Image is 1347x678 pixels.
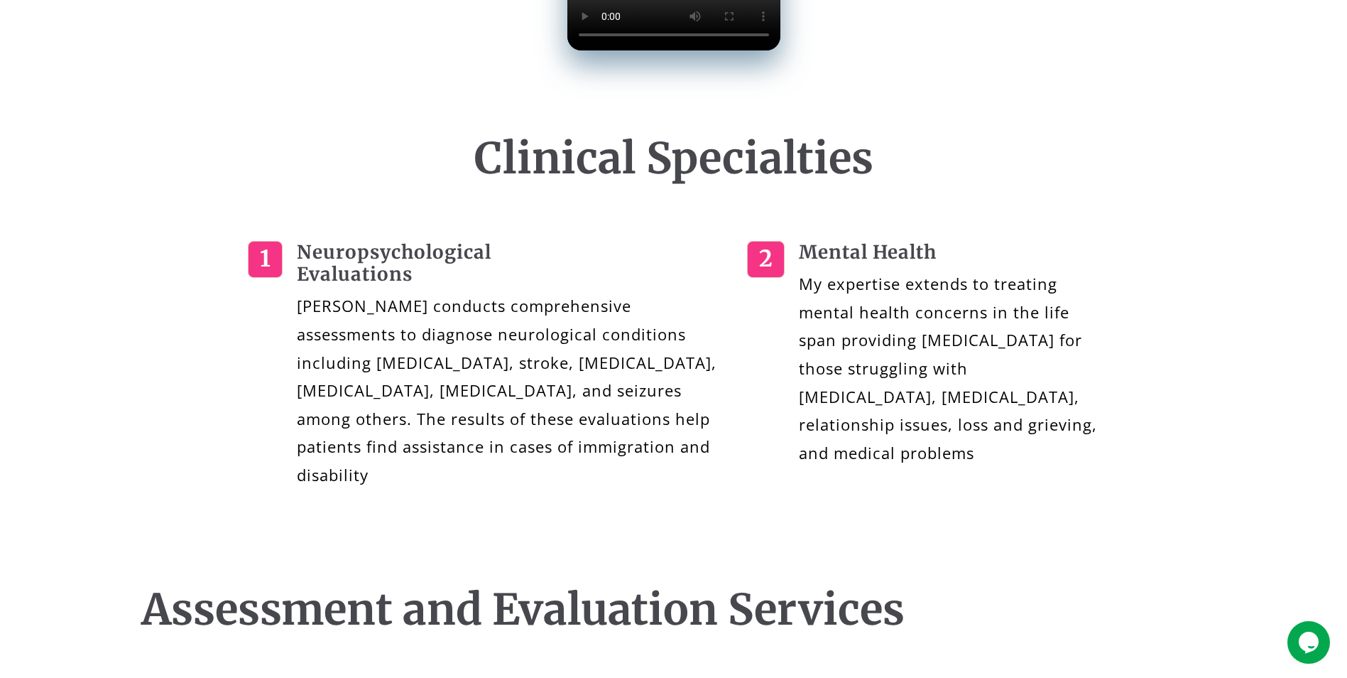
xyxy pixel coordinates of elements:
iframe: chat widget [1287,621,1333,664]
p: [PERSON_NAME] conducts comprehensive assessments to diagnose neurological conditions including [M... [297,292,734,489]
h1: 1 [248,241,283,278]
h1: Mental Health [799,241,1099,263]
p: My expertise extends to treating mental health concerns in the life span providing [MEDICAL_DATA]... [799,270,1099,467]
h1: Neuropsychological Evaluations [297,241,734,285]
h1: Clinical Specialties [474,133,873,184]
h1: Assessment and Evaluation Services [141,584,1206,635]
h1: 2 [747,241,785,278]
